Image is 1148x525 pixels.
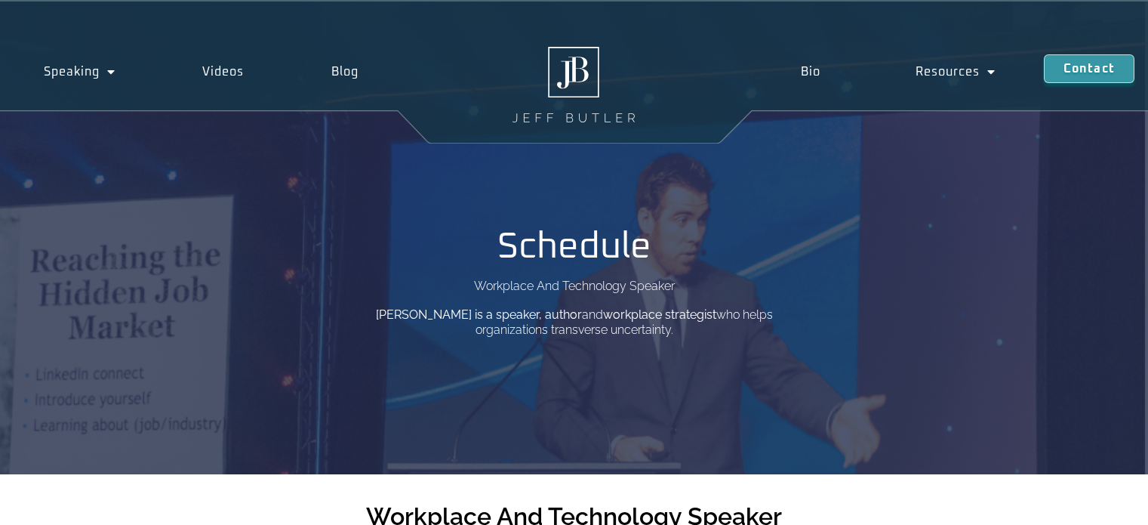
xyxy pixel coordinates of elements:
[753,54,869,89] a: Bio
[288,54,402,89] a: Blog
[359,307,789,338] p: and who helps organizations transverse uncertainty.
[159,54,288,89] a: Videos
[753,54,1044,89] nav: Menu
[1044,54,1134,83] a: Contact
[474,280,675,292] p: Workplace And Technology Speaker
[376,307,582,322] b: [PERSON_NAME] is a speaker, author
[1063,63,1115,75] span: Contact
[497,229,651,265] h1: Schedule
[868,54,1044,89] a: Resources
[603,307,716,322] b: workplace strategist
